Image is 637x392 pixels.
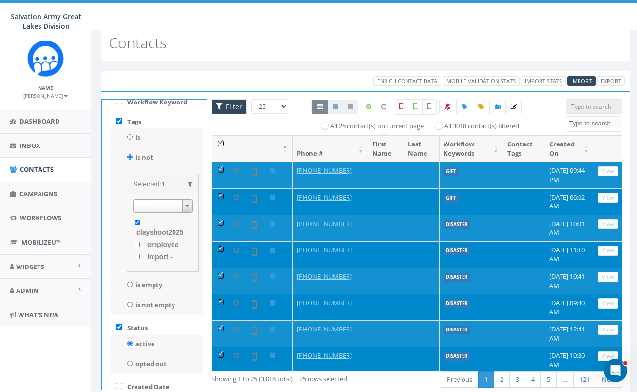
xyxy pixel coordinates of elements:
[394,99,408,115] label: Not a Mobile
[545,215,594,241] td: [DATE] 10:01 AM
[161,180,165,188] span: 1
[16,286,39,295] span: Admin
[133,180,161,188] span: Selected:
[20,213,61,222] span: Workflows
[545,347,594,373] td: [DATE] 10:30 AM
[297,272,352,281] a: [PHONE_NUMBER]
[23,92,68,99] small: [PERSON_NAME]
[598,193,618,203] a: View
[127,98,187,107] label: Workflow Keyword
[441,371,479,388] a: Previous
[212,99,247,114] span: Advance Filter
[598,219,618,229] a: View
[598,166,618,177] a: View
[422,99,437,115] label: Not Validated
[597,76,625,86] a: Export
[373,76,441,86] a: Enrich Contact Data
[598,246,618,256] a: View
[127,382,170,392] label: Created Date
[23,91,68,100] a: [PERSON_NAME]
[135,339,155,349] label: active
[444,299,471,308] label: DISASTER
[444,103,451,111] span: Bulk Opt Out
[545,268,594,294] td: [DATE] 10:41 AM
[567,76,596,86] a: Import
[11,12,81,31] span: Salvation Army Great Lakes Division
[509,371,525,388] a: 3
[135,359,167,369] label: opted out
[598,325,618,335] a: View
[293,136,368,162] th: Phone #: activate to sort column ascending
[545,188,594,215] td: [DATE] 06:02 AM
[495,103,501,111] span: Add Contacts to Campaign
[571,77,592,84] span: Import
[135,153,153,162] label: is not
[598,272,618,282] a: View
[109,35,167,51] h2: Contacts
[545,136,594,162] th: Created On: activate to sort column ascending
[525,371,541,388] a: 4
[444,352,471,361] label: DISASTER
[134,242,140,247] input: employee
[511,103,517,111] span: Enrich the Selected Data
[566,99,622,114] input: Type to search
[18,310,59,319] span: What's New
[20,165,54,174] span: Contacts
[361,100,376,114] label: Data Enriched
[604,359,627,382] iframe: Intercom live chat
[596,371,622,388] a: Next
[443,76,520,86] a: Mobile Validation Stats
[545,294,594,320] td: [DATE] 09:40 AM
[444,247,471,255] label: DISASTER
[297,325,352,333] a: [PHONE_NUMBER]
[27,40,64,77] img: Rally_Corp_Icon_1.png
[21,238,61,247] span: MobilizeU™
[16,262,44,271] span: Widgets
[462,103,468,111] span: Add Tags
[494,371,510,388] a: 2
[19,117,60,125] span: Dashboard
[571,77,592,84] span: CSV files only
[478,371,494,388] a: 1
[134,253,173,270] span: Import - [DATE]
[223,102,242,111] span: Filter
[145,241,179,248] span: employee
[299,374,347,383] span: 25 rows selected
[569,119,622,128] textarea: Search
[330,122,424,131] label: All 25 contact(s) on current page
[444,194,460,203] label: GIFT
[297,219,352,228] a: [PHONE_NUMBER]
[408,99,423,115] label: Validated
[297,351,352,360] a: [PHONE_NUMBER]
[134,254,140,259] input: Import - [DATE]
[444,273,471,282] label: DISASTER
[297,246,352,254] a: [PHONE_NUMBER]
[503,136,545,162] th: Contact Tags
[376,100,391,114] label: Data not Enriched
[135,300,175,309] label: is not empty
[127,117,141,126] label: Tags
[389,133,460,143] label: Deselect all 25 contact(s)
[598,351,618,362] a: View
[545,162,594,188] td: [DATE] 09:44 PM
[598,298,618,309] a: View
[444,326,471,334] label: DISASTER
[134,220,140,225] input: clayshoot2025
[545,241,594,268] td: [DATE] 11:10 AM
[297,193,352,202] a: [PHONE_NUMBER]
[212,371,374,384] div: Showing 1 to 25 (3,018 total)
[377,77,437,84] span: Enrich Contact Data
[19,189,57,198] span: Campaigns
[368,136,404,162] th: First Name
[297,166,352,175] a: [PHONE_NUMBER]
[127,323,148,332] label: Status
[444,122,519,131] label: All 3018 contact(s) filtered
[521,76,566,86] a: Import Stats
[444,167,460,176] label: GIFT
[297,298,352,307] a: [PHONE_NUMBER]
[19,141,40,150] span: Inbox
[573,371,596,388] a: 121
[440,136,504,162] th: Workflow Keywords: activate to sort column ascending
[38,84,53,91] small: Name
[545,320,594,347] td: [DATE] 12:41 AM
